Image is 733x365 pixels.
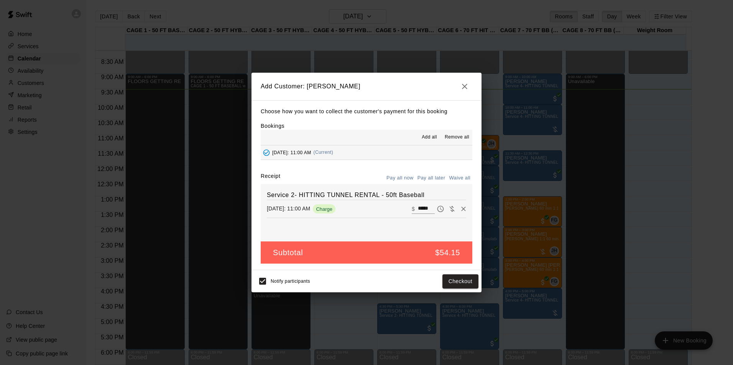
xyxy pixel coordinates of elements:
[251,73,482,100] h2: Add Customer: [PERSON_NAME]
[385,172,416,184] button: Pay all now
[313,206,335,212] span: Charge
[261,172,280,184] label: Receipt
[416,172,447,184] button: Pay all later
[446,205,458,212] span: Waive payment
[261,123,284,129] label: Bookings
[417,131,442,143] button: Add all
[261,147,272,158] button: Added - Collect Payment
[273,248,303,258] h5: Subtotal
[435,248,460,258] h5: $54.15
[271,279,310,284] span: Notify participants
[422,134,437,141] span: Add all
[442,131,472,143] button: Remove all
[261,107,472,116] p: Choose how you want to collect the customer's payment for this booking
[314,150,334,155] span: (Current)
[261,145,472,160] button: Added - Collect Payment[DATE]: 11:00 AM(Current)
[445,134,469,141] span: Remove all
[267,205,310,212] p: [DATE]: 11:00 AM
[458,203,469,215] button: Remove
[267,190,466,200] h6: Service 2- HITTING TUNNEL RENTAL - 50ft Baseball
[412,205,415,213] p: $
[272,150,311,155] span: [DATE]: 11:00 AM
[435,205,446,212] span: Pay later
[442,274,478,288] button: Checkout
[447,172,472,184] button: Waive all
